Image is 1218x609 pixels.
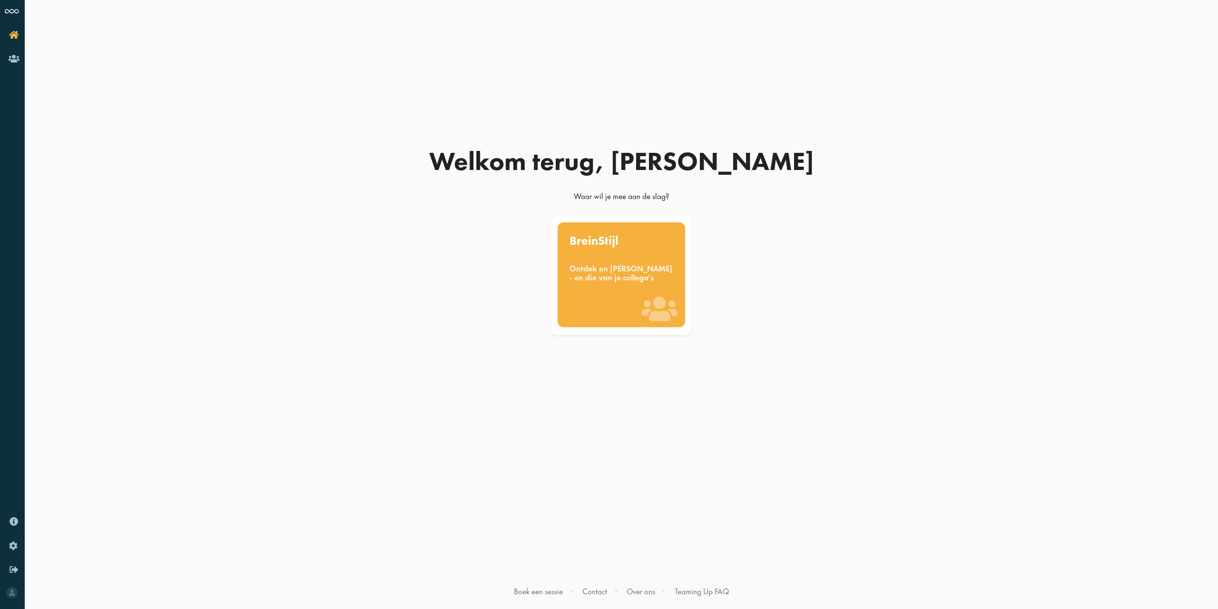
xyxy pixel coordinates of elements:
[675,586,729,597] a: Teaming Up FAQ
[393,191,850,206] div: Waar wil je mee aan de slag?
[570,235,673,247] div: BreinStijl
[550,216,694,335] a: BreinStijl Ontdek en [PERSON_NAME] - en die van je collega's
[393,149,850,174] div: Welkom terug, [PERSON_NAME]
[627,586,655,597] a: Over ons
[570,264,673,283] div: Ontdek en [PERSON_NAME] - en die van je collega's
[582,586,607,597] a: Contact
[514,586,563,597] a: Boek een sessie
